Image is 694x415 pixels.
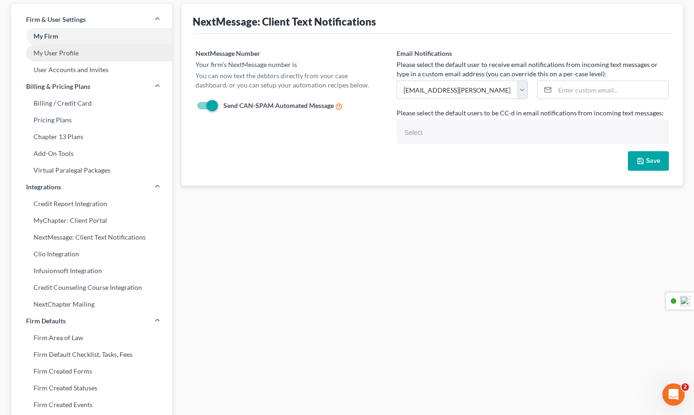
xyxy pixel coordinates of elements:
div: Please select the default user to receive email notifications from incoming text messages or type... [397,60,669,79]
a: Integrations [11,179,172,195]
a: Virtual Paralegal Packages [11,162,172,179]
a: Firm Defaults [11,313,172,329]
a: Pricing Plans [11,112,172,128]
a: Billing / Credit Card [11,95,172,112]
a: Firm Created Statuses [11,380,172,396]
a: Credit Report Integration [11,195,172,212]
strong: Send CAN-SPAM Automated Message [223,101,334,109]
a: NextChapter Mailing [11,296,172,313]
a: Credit Counseling Course Integration [11,279,172,296]
a: My Firm [11,28,172,45]
a: Firm Default Checklist, Tasks, Fees [11,346,172,363]
a: User Accounts and Invites [11,61,172,78]
div: NextMessage: Client Text Notifications [193,15,672,28]
span: Billing & Pricing Plans [26,82,90,91]
label: Email Notifications [397,48,452,58]
a: Clio Integration [11,246,172,262]
a: Billing & Pricing Plans [11,78,172,95]
a: NextMessage: Client Text Notifications [11,229,172,246]
span: Your firm's NextMessage number is [195,60,297,68]
div: You can now text the debtors directly from your case dashboard, or you can setup your automation ... [195,71,374,90]
a: Firm Area of Law [11,329,172,346]
iframe: Intercom live chat [662,383,685,406]
a: Chapter 13 Plans [11,128,172,145]
a: MyChapter: Client Portal [11,212,172,229]
span: 2 [681,383,689,391]
a: My User Profile [11,45,172,61]
div: Please select the default users to be CC-d in email notifications from incoming text messages: [397,108,669,118]
a: Firm Created Events [11,396,172,413]
button: Save [628,151,669,171]
a: Infusionsoft Integration [11,262,172,279]
span: Firm Defaults [26,316,66,326]
label: NextMessage Number [195,48,260,58]
a: Firm & User Settings [11,11,172,28]
a: Firm Created Forms [11,363,172,380]
a: Add-On Tools [11,145,172,162]
input: Enter custom email... [555,81,668,99]
span: Firm & User Settings [26,15,86,24]
span: Integrations [26,182,61,192]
